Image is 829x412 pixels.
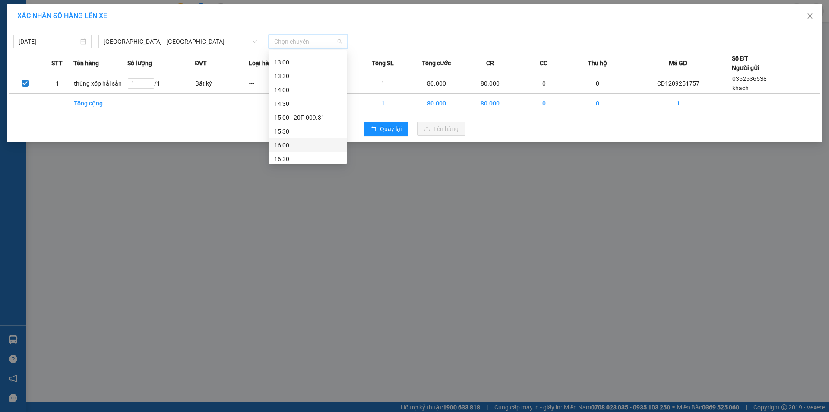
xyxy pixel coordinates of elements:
span: Chọn chuyến [274,35,342,48]
td: 80.000 [410,73,463,94]
td: Tổng cộng [73,94,127,113]
td: 1 [624,94,732,113]
b: GỬI : VP Cái Dăm [11,59,103,73]
div: 16:30 [274,154,342,164]
td: 1 [356,73,409,94]
span: CC [540,58,547,68]
div: 15:00 - 20F-009.31 [274,113,342,122]
td: 0 [571,94,624,113]
td: 1 [41,73,74,94]
img: logo.jpg [11,11,76,54]
span: Tên hàng [73,58,99,68]
td: 0 [517,94,570,113]
span: Quảng Ninh - Hà Nội [104,35,257,48]
span: Thu hộ [588,58,607,68]
span: 0352536538 [732,75,767,82]
span: close [807,13,813,19]
li: 271 - [PERSON_NAME] - [GEOGRAPHIC_DATA] - [GEOGRAPHIC_DATA] [81,21,361,32]
td: 80.000 [410,94,463,113]
span: XÁC NHẬN SỐ HÀNG LÊN XE [17,12,107,20]
span: khách [732,85,749,92]
span: STT [51,58,63,68]
td: 0 [571,73,624,94]
div: 15:30 [274,127,342,136]
input: 12/09/2025 [19,37,79,46]
td: 1 [356,94,409,113]
span: Loại hàng [249,58,276,68]
button: rollbackQuay lại [364,122,408,136]
td: CD1209251757 [624,73,732,94]
button: Close [798,4,822,29]
button: uploadLên hàng [417,122,465,136]
td: 0 [517,73,570,94]
span: Số lượng [127,58,152,68]
div: Số ĐT Người gửi [732,54,759,73]
div: 13:30 [274,71,342,81]
span: Quay lại [380,124,402,134]
span: Tổng SL [372,58,394,68]
div: 16:00 [274,141,342,150]
span: down [252,39,257,44]
div: 14:30 [274,99,342,109]
span: Mã GD [669,58,687,68]
td: / 1 [127,73,195,94]
td: thùng xốp hải sản [73,73,127,94]
td: Bất kỳ [195,73,248,94]
span: Tổng cước [422,58,451,68]
span: rollback [370,126,377,133]
div: 13:00 [274,57,342,67]
div: 14:00 [274,85,342,95]
td: 80.000 [463,94,517,113]
span: ĐVT [195,58,207,68]
td: --- [249,73,302,94]
td: 80.000 [463,73,517,94]
span: CR [486,58,494,68]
